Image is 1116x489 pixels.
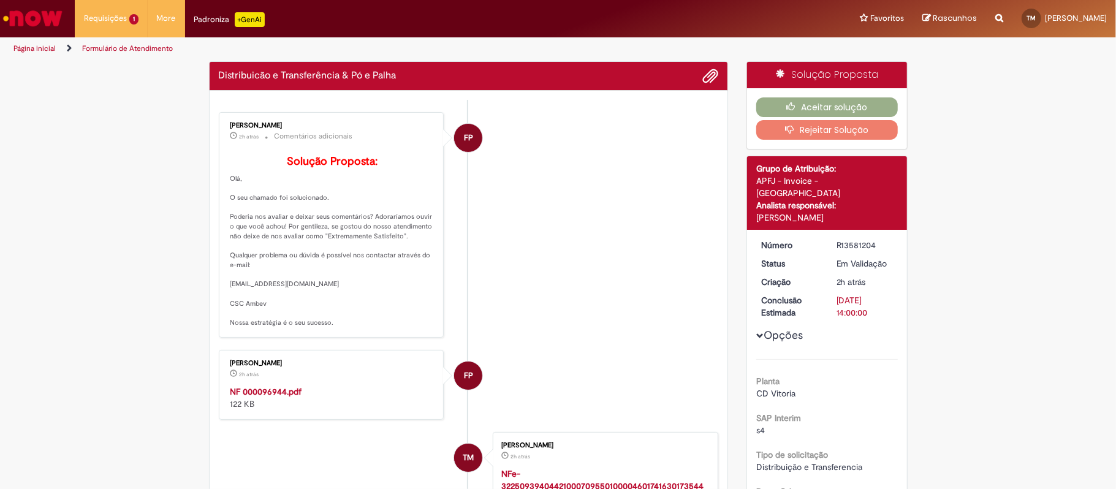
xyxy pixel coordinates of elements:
b: Solução Proposta: [287,154,378,169]
span: TM [1027,14,1036,22]
dt: Número [752,239,827,251]
div: Filipe Passos [454,362,482,390]
h2: Distribuicão e Transferência & Pó e Palha Histórico de tíquete [219,70,397,81]
div: [PERSON_NAME] [501,442,705,449]
span: TM [463,443,474,472]
span: Favoritos [870,12,904,25]
a: Página inicial [13,44,56,53]
div: 30/09/2025 12:15:54 [837,276,894,288]
dt: Criação [752,276,827,288]
time: 30/09/2025 12:44:15 [240,133,259,140]
a: Rascunhos [922,13,977,25]
b: SAP Interim [756,412,801,423]
span: 2h atrás [240,371,259,378]
div: Grupo de Atribuição: [756,162,898,175]
div: TIAGO MENEGUELLI [454,444,482,472]
a: NF 000096944.pdf [230,386,302,397]
span: CD Vitoria [756,388,795,399]
b: Tipo de solicitação [756,449,828,460]
ul: Trilhas de página [9,37,735,60]
div: Em Validação [837,257,894,270]
span: 2h atrás [837,276,866,287]
div: Solução Proposta [747,62,907,88]
div: 122 KB [230,385,435,410]
span: 2h atrás [511,453,530,460]
span: Distribuição e Transferencia [756,461,862,472]
small: Comentários adicionais [275,131,353,142]
span: Requisições [84,12,127,25]
button: Rejeitar Solução [756,120,898,140]
span: s4 [756,425,765,436]
div: Analista responsável: [756,199,898,211]
time: 30/09/2025 12:14:38 [511,453,530,460]
div: [PERSON_NAME] [756,211,898,224]
span: FP [464,123,473,153]
button: Adicionar anexos [702,68,718,84]
p: Olá, O seu chamado foi solucionado. Poderia nos avaliar e deixar seus comentários? Adoraríamos ou... [230,156,435,328]
div: [DATE] 14:00:00 [837,294,894,319]
time: 30/09/2025 12:44:07 [240,371,259,378]
div: R13581204 [837,239,894,251]
a: Formulário de Atendimento [82,44,173,53]
span: More [157,12,176,25]
p: +GenAi [235,12,265,27]
dt: Conclusão Estimada [752,294,827,319]
div: APFJ - Invoice - [GEOGRAPHIC_DATA] [756,175,898,199]
div: Filipe Passos [454,124,482,152]
time: 30/09/2025 12:15:54 [837,276,866,287]
span: 2h atrás [240,133,259,140]
button: Aceitar solução [756,97,898,117]
div: [PERSON_NAME] [230,122,435,129]
div: [PERSON_NAME] [230,360,435,367]
span: FP [464,361,473,390]
img: ServiceNow [1,6,64,31]
dt: Status [752,257,827,270]
b: Planta [756,376,780,387]
span: [PERSON_NAME] [1045,13,1107,23]
div: Padroniza [194,12,265,27]
span: 1 [129,14,139,25]
span: Rascunhos [933,12,977,24]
